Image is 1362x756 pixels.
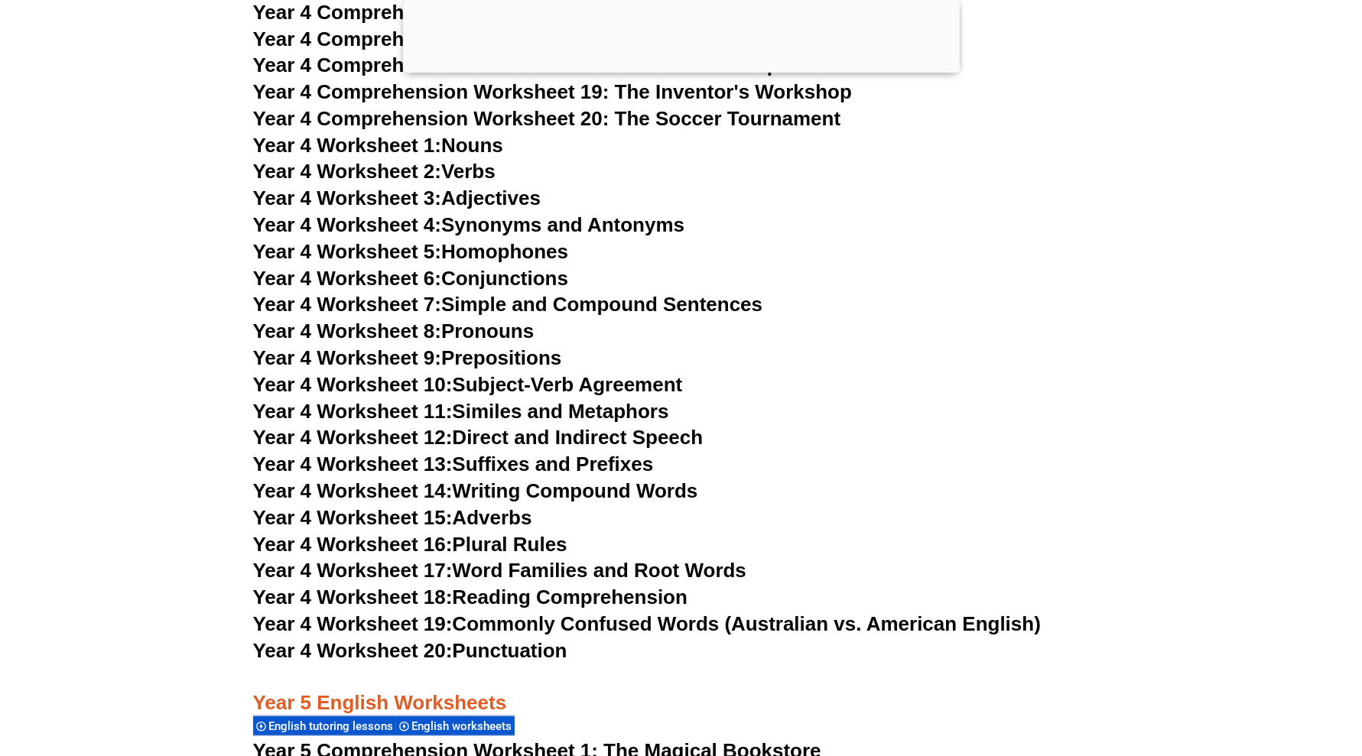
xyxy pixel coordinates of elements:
[253,160,442,183] span: Year 4 Worksheet 2:
[253,54,779,76] a: Year 4 Comprehension Worksheet 18: The School Swap
[253,160,496,183] a: Year 4 Worksheet 2:Verbs
[253,586,453,608] span: Year 4 Worksheet 18:
[253,346,562,369] a: Year 4 Worksheet 9:Prepositions
[253,533,453,556] span: Year 4 Worksheet 16:
[253,267,442,290] span: Year 4 Worksheet 6:
[253,320,535,342] a: Year 4 Worksheet 8:Pronouns
[253,187,442,209] span: Year 4 Worksheet 3:
[253,320,442,342] span: Year 4 Worksheet 8:
[253,665,1110,717] h3: Year 5 English Worksheets
[253,559,746,582] a: Year 4 Worksheet 17:Word Families and Root Words
[253,293,442,316] span: Year 4 Worksheet 7:
[396,715,515,736] div: English worksheets
[253,1,831,24] a: Year 4 Comprehension Worksheet 16: The Rainbow Kingdom
[253,187,541,209] a: Year 4 Worksheet 3:Adjectives
[253,373,453,396] span: Year 4 Worksheet 10:
[253,134,442,157] span: Year 4 Worksheet 1:
[253,134,503,157] a: Year 4 Worksheet 1:Nouns
[253,506,532,529] a: Year 4 Worksheet 15:Adverbs
[253,715,396,736] div: English tutoring lessons
[412,719,517,733] span: English worksheets
[253,426,704,449] a: Year 4 Worksheet 12:Direct and Indirect Speech
[253,400,453,423] span: Year 4 Worksheet 11:
[253,612,1042,635] a: Year 4 Worksheet 19:Commonly Confused Words (Australian vs. American English)
[253,373,683,396] a: Year 4 Worksheet 10:Subject-Verb Agreement
[253,346,442,369] span: Year 4 Worksheet 9:
[253,479,698,502] a: Year 4 Worksheet 14:Writing Compound Words
[253,533,567,556] a: Year 4 Worksheet 16:Plural Rules
[253,267,569,290] a: Year 4 Worksheet 6:Conjunctions
[253,586,688,608] a: Year 4 Worksheet 18:Reading Comprehension
[253,612,453,635] span: Year 4 Worksheet 19:
[253,240,569,263] a: Year 4 Worksheet 5:Homophones
[253,107,841,130] a: Year 4 Comprehension Worksheet 20: The Soccer Tournament
[253,559,453,582] span: Year 4 Worksheet 17:
[253,213,442,236] span: Year 4 Worksheet 4:
[253,426,453,449] span: Year 4 Worksheet 12:
[253,453,654,475] a: Year 4 Worksheet 13:Suffixes and Prefixes
[253,240,442,263] span: Year 4 Worksheet 5:
[253,453,453,475] span: Year 4 Worksheet 13:
[253,80,853,103] a: Year 4 Comprehension Worksheet 19: The Inventor's Workshop
[253,639,453,662] span: Year 4 Worksheet 20:
[253,213,685,236] a: Year 4 Worksheet 4:Synonyms and Antonyms
[253,639,567,662] a: Year 4 Worksheet 20:Punctuation
[253,400,669,423] a: Year 4 Worksheet 11:Similes and Metaphors
[269,719,398,733] span: English tutoring lessons
[1107,583,1362,756] iframe: Chat Widget
[253,28,838,50] a: Year 4 Comprehension Worksheet 17: The Mischevious Robot
[253,506,453,529] span: Year 4 Worksheet 15:
[253,479,453,502] span: Year 4 Worksheet 14:
[253,293,763,316] a: Year 4 Worksheet 7:Simple and Compound Sentences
